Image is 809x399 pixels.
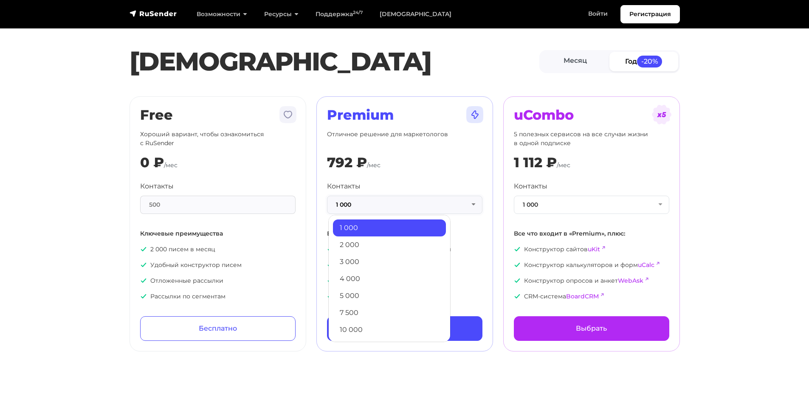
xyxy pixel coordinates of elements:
[164,161,178,169] span: /мес
[333,236,446,253] a: 2 000
[140,316,296,341] a: Бесплатно
[327,293,334,300] img: icon-ok.svg
[514,276,669,285] p: Конструктор опросов и анкет
[140,261,147,268] img: icon-ok.svg
[333,321,446,338] a: 10 000
[333,219,446,236] a: 1 000
[637,56,662,67] span: -20%
[130,46,539,77] h1: [DEMOGRAPHIC_DATA]
[327,181,361,191] label: Контакты
[327,316,482,341] a: Выбрать
[327,261,482,270] p: Приоритетная поддержка
[307,6,371,23] a: Поддержка24/7
[327,130,482,148] p: Отличное решение для маркетологов
[140,292,296,301] p: Рассылки по сегментам
[541,52,610,71] a: Месяц
[514,107,669,123] h2: uCombo
[514,229,669,238] p: Все что входит в «Premium», плюс:
[609,52,678,71] a: Год
[256,6,307,23] a: Ресурсы
[327,292,482,301] p: Приоритетная модерация
[327,246,334,253] img: icon-ok.svg
[140,276,296,285] p: Отложенные рассылки
[140,130,296,148] p: Хороший вариант, чтобы ознакомиться с RuSender
[140,277,147,284] img: icon-ok.svg
[566,292,599,300] a: BoardCRM
[618,277,643,284] a: WebAsk
[333,270,446,287] a: 4 000
[333,338,446,355] a: 13 000
[140,293,147,300] img: icon-ok.svg
[327,277,334,284] img: icon-ok.svg
[327,245,482,254] p: Неограниченное количество писем
[327,276,482,285] p: Помощь с импортом базы
[620,5,680,23] a: Регистрация
[514,261,669,270] p: Конструктор калькуляторов и форм
[130,9,177,18] img: RuSender
[514,155,557,171] div: 1 112 ₽
[588,245,600,253] a: uKit
[367,161,381,169] span: /мес
[140,261,296,270] p: Удобный конструктор писем
[557,161,570,169] span: /мес
[333,253,446,270] a: 3 000
[514,293,521,300] img: icon-ok.svg
[278,104,298,125] img: tarif-free.svg
[327,229,482,238] p: Все что входит в «Free», плюс:
[327,196,482,214] button: 1 000
[140,107,296,123] h2: Free
[333,304,446,321] a: 7 500
[140,155,164,171] div: 0 ₽
[514,181,547,191] label: Контакты
[638,261,654,269] a: uCalc
[140,246,147,253] img: icon-ok.svg
[514,130,669,148] p: 5 полезных сервисов на все случаи жизни в одной подписке
[514,246,521,253] img: icon-ok.svg
[188,6,256,23] a: Возможности
[333,287,446,304] a: 5 000
[140,245,296,254] p: 2 000 писем в месяц
[327,107,482,123] h2: Premium
[353,10,363,15] sup: 24/7
[514,261,521,268] img: icon-ok.svg
[651,104,672,125] img: tarif-ucombo.svg
[371,6,460,23] a: [DEMOGRAPHIC_DATA]
[514,277,521,284] img: icon-ok.svg
[140,229,296,238] p: Ключевые преимущества
[514,316,669,341] a: Выбрать
[514,245,669,254] p: Конструктор сайтов
[140,181,174,191] label: Контакты
[514,292,669,301] p: CRM-система
[327,155,367,171] div: 792 ₽
[328,215,451,342] ul: 1 000
[580,5,616,22] a: Войти
[514,196,669,214] button: 1 000
[327,261,334,268] img: icon-ok.svg
[465,104,485,125] img: tarif-premium.svg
